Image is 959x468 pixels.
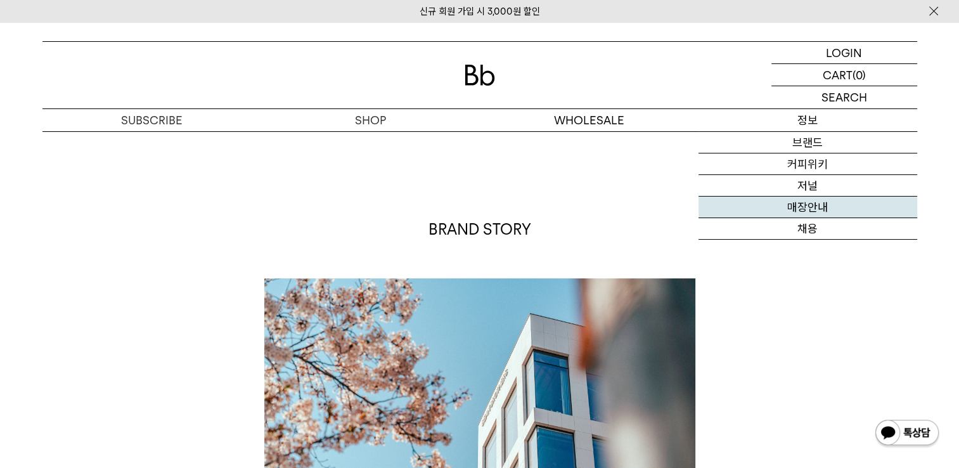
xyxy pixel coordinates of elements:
a: 커피위키 [698,153,917,175]
a: CART (0) [771,64,917,86]
a: SUBSCRIBE [42,109,261,131]
p: BRAND STORY [264,219,695,240]
img: 로고 [465,65,495,86]
a: 브랜드 [698,132,917,153]
img: 카카오톡 채널 1:1 채팅 버튼 [874,419,940,449]
p: WHOLESALE [480,109,698,131]
p: 정보 [698,109,917,131]
a: 채용 [698,218,917,240]
p: CART [823,64,853,86]
a: LOGIN [771,42,917,64]
a: 매장안내 [698,197,917,218]
a: 저널 [698,175,917,197]
a: 신규 회원 가입 시 3,000원 할인 [420,6,540,17]
p: (0) [853,64,866,86]
p: SEARCH [821,86,867,108]
a: SHOP [261,109,480,131]
p: LOGIN [826,42,862,63]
